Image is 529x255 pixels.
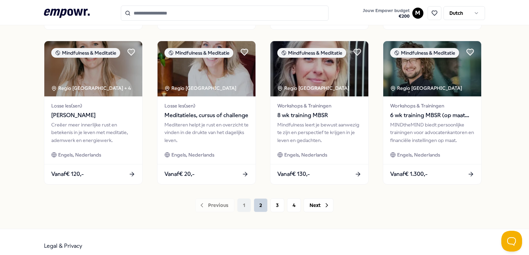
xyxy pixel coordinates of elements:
[58,151,101,159] span: Engels, Nederlands
[157,41,256,185] a: package imageMindfulness & MeditatieRegio [GEOGRAPHIC_DATA] Losse les(sen)Meditatieles, cursus of...
[171,151,214,159] span: Engels, Nederlands
[51,102,135,110] span: Losse les(sen)
[164,170,195,179] span: Vanaf € 20,-
[363,8,410,13] span: Jouw Empowr budget
[270,41,369,185] a: package imageMindfulness & MeditatieRegio [GEOGRAPHIC_DATA] Workshops & Trainingen8 wk training M...
[277,121,361,144] div: Mindfulness leert je bewust aanwezig te zijn en perspectief te krijgen in je leven en gedachten.
[51,121,135,144] div: Creëer meer innerlijke rust en betekenis in je leven met meditatie, ademwerk en energiewerk.
[284,151,327,159] span: Engels, Nederlands
[51,84,131,92] div: Regio [GEOGRAPHIC_DATA] + 4
[270,41,368,96] img: package image
[121,6,329,21] input: Search for products, categories or subcategories
[277,170,310,179] span: Vanaf € 130,-
[397,151,440,159] span: Engels, Nederlands
[383,41,482,185] a: package imageMindfulness & MeditatieRegio [GEOGRAPHIC_DATA] Workshops & Trainingen6 wk training M...
[361,7,411,20] button: Jouw Empowr budget€200
[277,102,361,110] span: Workshops & Trainingen
[390,84,463,92] div: Regio [GEOGRAPHIC_DATA]
[383,41,481,96] img: package image
[51,111,135,120] span: [PERSON_NAME]
[51,48,120,58] div: Mindfulness & Meditatie
[164,84,237,92] div: Regio [GEOGRAPHIC_DATA]
[44,41,142,96] img: package image
[390,48,459,58] div: Mindfulness & Meditatie
[277,84,350,92] div: Regio [GEOGRAPHIC_DATA]
[360,6,412,20] a: Jouw Empowr budget€200
[277,48,346,58] div: Mindfulness & Meditatie
[412,8,423,19] button: M
[390,170,428,179] span: Vanaf € 1.300,-
[277,111,361,120] span: 8 wk training MBSR
[390,121,474,144] div: MINDtheMIND biedt persoonlijke trainingen voor advocatenkantoren en financiële instellingen op maat.
[390,111,474,120] span: 6 wk training MBSR (op maat gemaakt)
[164,102,249,110] span: Losse les(sen)
[363,13,410,19] span: € 200
[44,41,143,185] a: package imageMindfulness & MeditatieRegio [GEOGRAPHIC_DATA] + 4Losse les(sen)[PERSON_NAME]Creëer ...
[164,111,249,120] span: Meditatieles, cursus of challenge
[287,198,301,212] button: 4
[164,121,249,144] div: Mediteren helpt je rust en overzicht te vinden in de drukte van het dagelijks leven.
[270,198,284,212] button: 3
[44,243,82,249] a: Legal & Privacy
[390,102,474,110] span: Workshops & Trainingen
[51,170,84,179] span: Vanaf € 120,-
[158,41,255,96] img: package image
[501,231,522,252] iframe: Help Scout Beacon - Open
[164,48,233,58] div: Mindfulness & Meditatie
[254,198,268,212] button: 2
[304,198,333,212] button: Next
